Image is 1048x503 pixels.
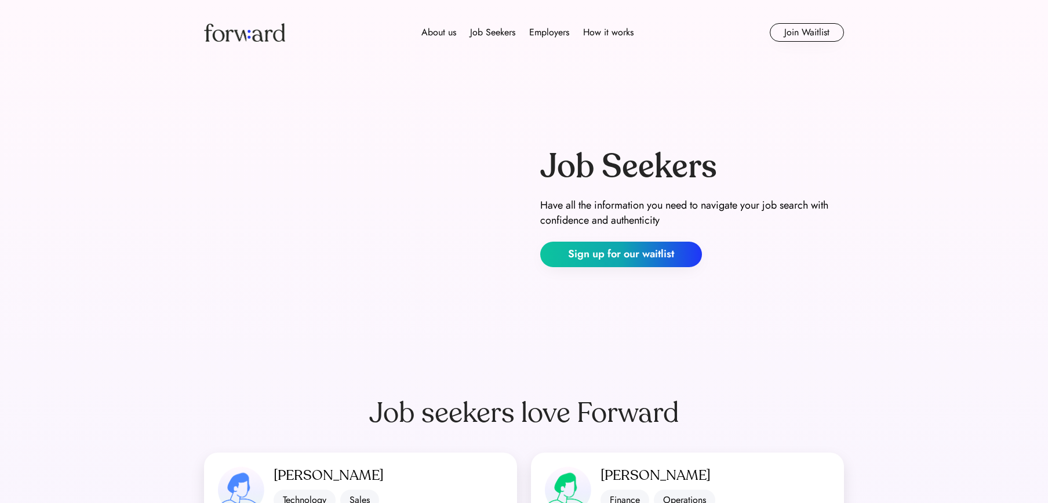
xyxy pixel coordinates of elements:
button: Sign up for our waitlist [540,242,702,267]
img: Forward logo [204,23,285,42]
div: [PERSON_NAME] [601,466,830,485]
div: Job seekers love Forward [369,397,679,429]
img: yH5BAEAAAAALAAAAAABAAEAAAIBRAA7 [204,88,508,327]
div: Job Seekers [470,25,515,39]
div: About us [421,25,456,39]
div: How it works [583,25,634,39]
div: Have all the information you need to navigate your job search with confidence and authenticity [540,198,844,227]
button: Join Waitlist [770,23,844,42]
div: [PERSON_NAME] [274,466,503,485]
div: Job Seekers [540,149,717,185]
div: Employers [529,25,569,39]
